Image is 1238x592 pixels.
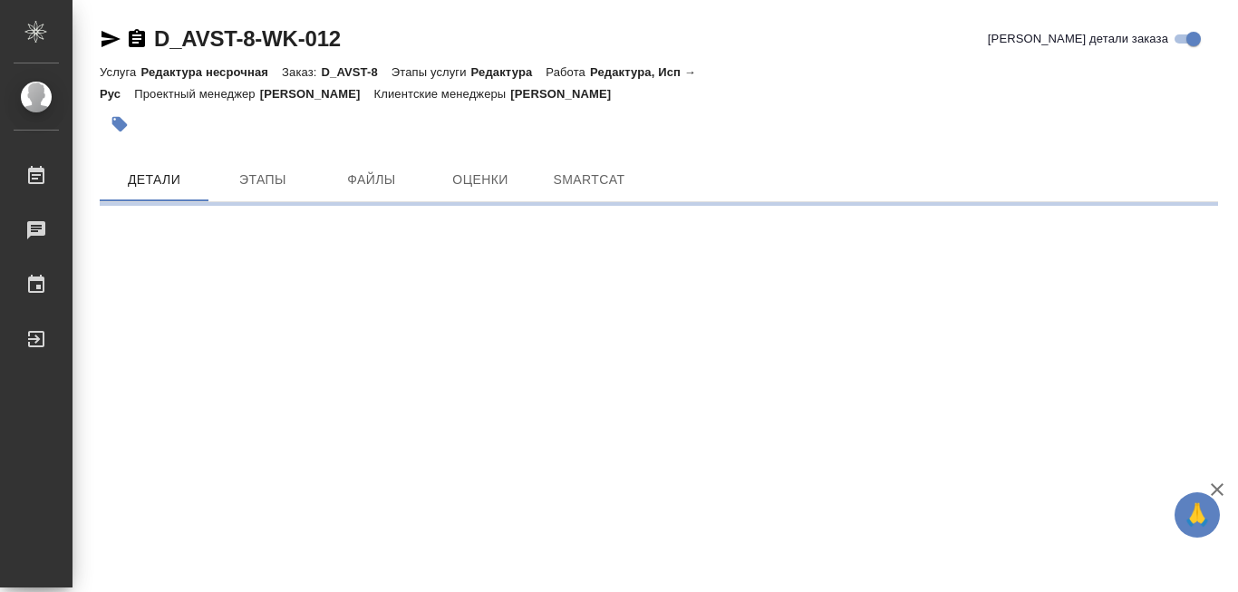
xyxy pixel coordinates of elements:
button: Скопировать ссылку [126,28,148,50]
button: Добавить тэг [100,104,140,144]
p: [PERSON_NAME] [260,87,374,101]
span: [PERSON_NAME] детали заказа [988,30,1168,48]
p: [PERSON_NAME] [510,87,624,101]
span: Этапы [219,169,306,191]
a: D_AVST-8-WK-012 [154,26,341,51]
span: Файлы [328,169,415,191]
p: Редактура [471,65,546,79]
span: Детали [111,169,198,191]
button: 🙏 [1175,492,1220,538]
span: 🙏 [1182,496,1213,534]
button: Скопировать ссылку для ЯМессенджера [100,28,121,50]
p: Этапы услуги [392,65,471,79]
p: Работа [546,65,590,79]
span: Оценки [437,169,524,191]
p: Заказ: [282,65,321,79]
p: Проектный менеджер [134,87,259,101]
p: Клиентские менеджеры [374,87,511,101]
p: Редактура несрочная [140,65,282,79]
span: SmartCat [546,169,633,191]
p: D_AVST-8 [322,65,392,79]
p: Услуга [100,65,140,79]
